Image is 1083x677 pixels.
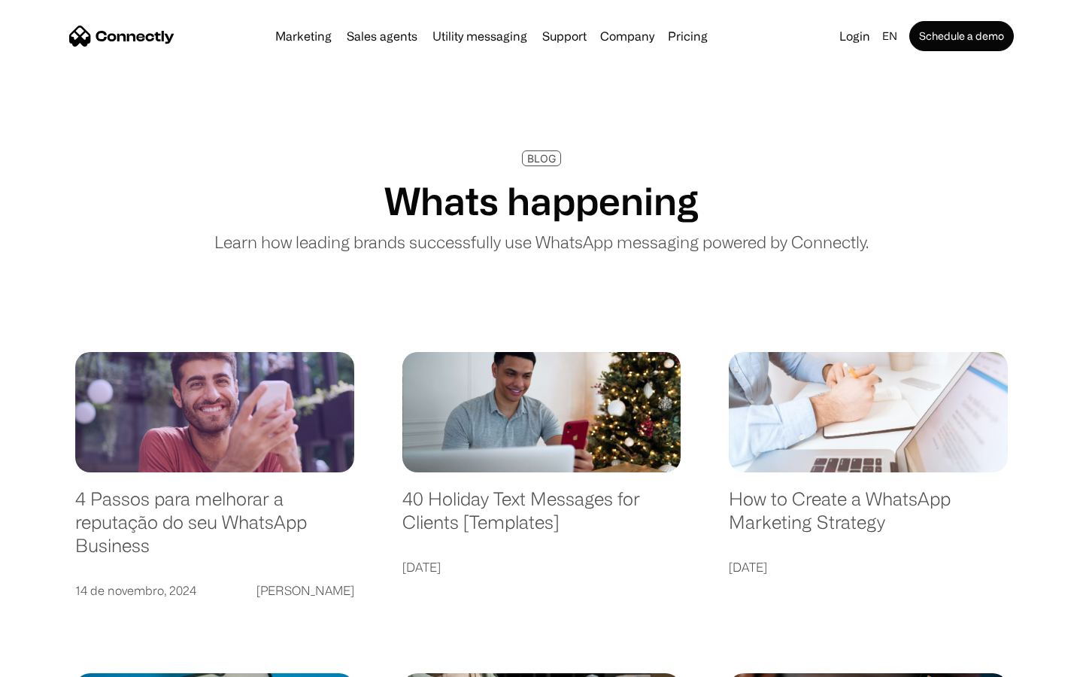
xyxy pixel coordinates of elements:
a: Marketing [269,30,338,42]
h1: Whats happening [384,178,699,223]
a: Utility messaging [426,30,533,42]
a: 4 Passos para melhorar a reputação do seu WhatsApp Business [75,487,354,572]
div: [PERSON_NAME] [256,580,354,601]
div: [DATE] [402,557,441,578]
a: Login [833,26,876,47]
div: BLOG [527,153,556,164]
ul: Language list [30,651,90,672]
p: Learn how leading brands successfully use WhatsApp messaging powered by Connectly. [214,229,869,254]
div: 14 de novembro, 2024 [75,580,196,601]
div: Company [600,26,654,47]
a: 40 Holiday Text Messages for Clients [Templates] [402,487,681,548]
div: [DATE] [729,557,767,578]
a: Schedule a demo [909,21,1014,51]
a: home [69,25,174,47]
div: en [876,26,906,47]
a: How to Create a WhatsApp Marketing Strategy [729,487,1008,548]
a: Pricing [662,30,714,42]
aside: Language selected: English [15,651,90,672]
div: en [882,26,897,47]
a: Support [536,30,593,42]
div: Company [596,26,659,47]
a: Sales agents [341,30,423,42]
